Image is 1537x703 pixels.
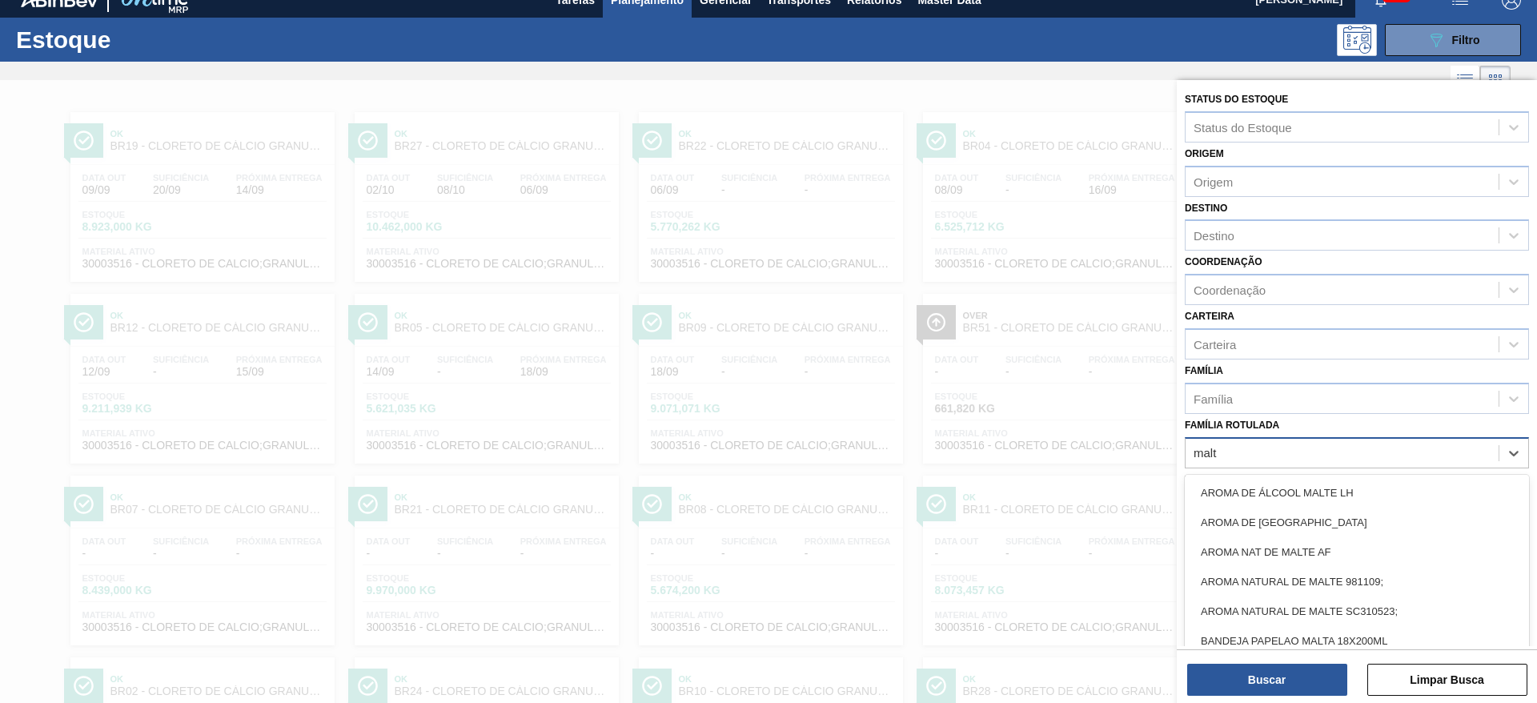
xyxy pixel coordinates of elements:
div: AROMA DE ÁLCOOL MALTE LH [1185,478,1529,508]
div: AROMA DE [GEOGRAPHIC_DATA] [1185,508,1529,537]
label: Carteira [1185,311,1234,322]
div: BANDEJA PAPELAO MALTA 18X200ML [1185,626,1529,656]
div: Carteira [1194,337,1236,351]
h1: Estoque [16,30,255,49]
label: Destino [1185,203,1227,214]
div: AROMA NAT DE MALTE AF [1185,537,1529,567]
div: AROMA NATURAL DE MALTE 981109; [1185,567,1529,597]
label: Status do Estoque [1185,94,1288,105]
label: Família [1185,365,1223,376]
div: Coordenação [1194,283,1266,297]
label: Material ativo [1185,474,1265,485]
div: Família [1194,392,1233,405]
div: Status do Estoque [1194,120,1292,134]
div: Pogramando: nenhum usuário selecionado [1337,24,1377,56]
div: Origem [1194,175,1233,188]
div: Visão em Cards [1480,66,1511,96]
button: Filtro [1385,24,1521,56]
label: Família Rotulada [1185,420,1279,431]
label: Origem [1185,148,1224,159]
span: Filtro [1452,34,1480,46]
label: Coordenação [1185,256,1262,267]
div: Destino [1194,229,1234,243]
div: AROMA NATURAL DE MALTE SC310523; [1185,597,1529,626]
div: Visão em Lista [1451,66,1480,96]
